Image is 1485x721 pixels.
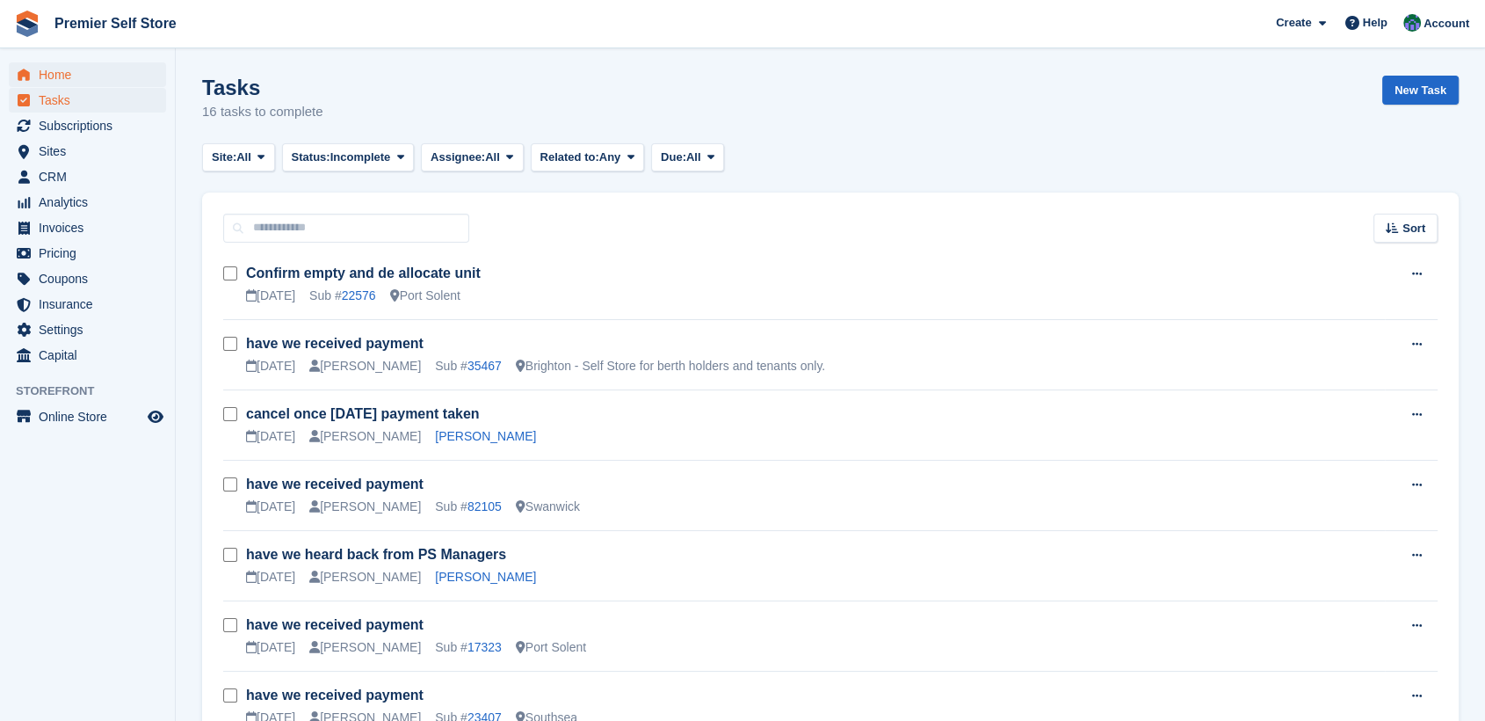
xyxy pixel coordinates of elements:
span: Site: [212,149,236,166]
div: [PERSON_NAME] [309,638,421,657]
a: menu [9,190,166,215]
a: cancel once [DATE] payment taken [246,406,480,421]
span: Home [39,62,144,87]
a: menu [9,292,166,317]
div: Port Solent [516,638,586,657]
div: Sub # [435,638,502,657]
a: menu [9,266,166,291]
span: Sort [1402,220,1425,237]
a: [PERSON_NAME] [435,570,536,584]
a: 17323 [467,640,502,654]
span: Settings [39,317,144,342]
a: have we received payment [246,688,424,703]
span: Create [1276,14,1311,32]
a: menu [9,139,166,164]
div: [DATE] [246,357,295,375]
span: Help [1363,14,1387,32]
a: Premier Self Store [47,9,184,38]
span: Any [599,149,621,166]
span: Account [1423,15,1469,33]
div: [PERSON_NAME] [309,498,421,516]
a: 35467 [467,359,502,373]
a: menu [9,317,166,342]
span: Storefront [16,382,175,400]
a: menu [9,215,166,240]
div: Port Solent [390,287,460,305]
span: Pricing [39,241,144,266]
a: menu [9,164,166,189]
span: Analytics [39,190,144,215]
a: Confirm empty and de allocate unit [246,266,481,280]
div: [DATE] [246,638,295,657]
span: CRM [39,164,144,189]
span: Subscriptions [39,113,144,138]
div: [DATE] [246,427,295,446]
div: Brighton - Self Store for berth holders and tenants only. [516,357,825,375]
a: menu [9,241,166,266]
span: Due: [661,149,686,166]
div: [DATE] [246,287,295,305]
button: Status: Incomplete [282,143,414,172]
a: 82105 [467,499,502,513]
a: menu [9,88,166,113]
div: [PERSON_NAME] [309,427,421,446]
div: Sub # [309,287,376,305]
a: have we received payment [246,477,424,492]
span: Online Store [39,404,144,429]
div: [PERSON_NAME] [309,357,421,375]
a: New Task [1382,76,1459,105]
span: Coupons [39,266,144,291]
p: 16 tasks to complete [202,102,323,122]
a: menu [9,343,166,368]
img: Jo Granger [1403,14,1421,32]
a: menu [9,113,166,138]
div: Sub # [435,357,502,375]
a: menu [9,62,166,87]
a: menu [9,404,166,429]
span: All [485,149,500,166]
a: [PERSON_NAME] [435,429,536,443]
h1: Tasks [202,76,323,99]
img: stora-icon-8386f47178a22dfd0bd8f6a31ec36ba5ce8667c1dd55bd0f319d3a0aa187defe.svg [14,11,40,37]
span: Insurance [39,292,144,317]
span: Sites [39,139,144,164]
div: Sub # [435,498,502,516]
div: [DATE] [246,568,295,586]
span: Related to: [540,149,599,166]
span: All [236,149,251,166]
button: Due: All [651,143,724,172]
a: have we heard back from PS Managers [246,547,506,562]
span: Status: [292,149,330,166]
div: [DATE] [246,498,295,516]
a: have we received payment [246,617,424,632]
a: have we received payment [246,336,424,351]
span: Assignee: [431,149,485,166]
span: All [686,149,701,166]
div: [PERSON_NAME] [309,568,421,586]
span: Incomplete [330,149,391,166]
span: Tasks [39,88,144,113]
button: Site: All [202,143,275,172]
span: Capital [39,343,144,368]
button: Assignee: All [421,143,524,172]
button: Related to: Any [531,143,644,172]
a: Preview store [145,406,166,427]
span: Invoices [39,215,144,240]
div: Swanwick [516,498,580,516]
a: 22576 [342,288,376,302]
